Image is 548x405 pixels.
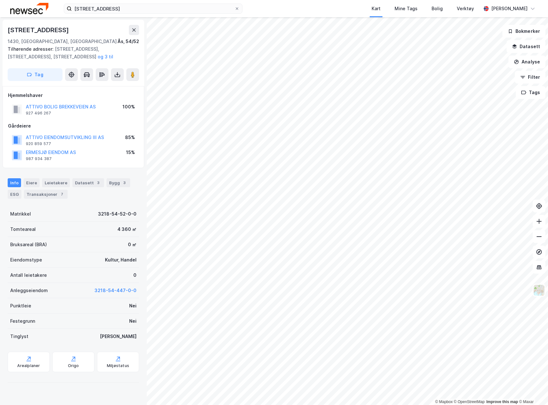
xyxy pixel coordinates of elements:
div: Info [8,178,21,187]
div: Verktøy [457,5,474,12]
div: 3 [95,180,101,186]
div: Arealplaner [17,363,40,368]
div: Bolig [432,5,443,12]
div: 0 ㎡ [128,241,137,248]
div: 3218-54-52-0-0 [98,210,137,218]
div: Antall leietakere [10,271,47,279]
div: [STREET_ADDRESS], [STREET_ADDRESS], [STREET_ADDRESS] [8,45,134,61]
a: Mapbox [435,400,453,404]
a: Improve this map [486,400,518,404]
a: OpenStreetMap [454,400,485,404]
div: Nei [129,317,137,325]
div: Bygg [107,178,130,187]
div: 927 496 267 [26,111,51,116]
div: Festegrunn [10,317,35,325]
div: Punktleie [10,302,31,310]
div: Bruksareal (BRA) [10,241,47,248]
div: [PERSON_NAME] [100,333,137,340]
button: Tag [8,68,63,81]
div: Miljøstatus [107,363,129,368]
div: Tinglyst [10,333,28,340]
div: Kultur, Handel [105,256,137,264]
div: Nei [129,302,137,310]
div: Transaksjoner [24,190,68,199]
div: 7 [59,191,65,197]
button: Analyse [508,55,545,68]
div: 15% [126,149,135,156]
div: Eiendomstype [10,256,42,264]
img: newsec-logo.f6e21ccffca1b3a03d2d.png [10,3,48,14]
span: Tilhørende adresser: [8,46,55,52]
div: 100% [122,103,135,111]
div: 987 934 387 [26,156,52,161]
div: Leietakere [42,178,70,187]
button: Filter [515,71,545,84]
div: 0 [133,271,137,279]
button: Bokmerker [502,25,545,38]
div: Datasett [72,178,104,187]
div: 4 360 ㎡ [117,225,137,233]
div: 920 859 577 [26,141,51,146]
div: [PERSON_NAME] [491,5,528,12]
div: 1430, [GEOGRAPHIC_DATA], [GEOGRAPHIC_DATA] [8,38,117,45]
div: Matrikkel [10,210,31,218]
button: Tags [516,86,545,99]
div: Mine Tags [395,5,418,12]
div: Tomteareal [10,225,36,233]
div: 85% [125,134,135,141]
div: Ås, 54/52 [117,38,139,45]
div: Origo [68,363,79,368]
button: 3218-54-447-0-0 [94,287,137,294]
div: 3 [121,180,128,186]
div: Hjemmelshaver [8,92,139,99]
iframe: Chat Widget [516,374,548,405]
button: Datasett [507,40,545,53]
img: Z [533,284,545,296]
div: Kart [372,5,381,12]
input: Søk på adresse, matrikkel, gårdeiere, leietakere eller personer [72,4,234,13]
div: [STREET_ADDRESS] [8,25,70,35]
div: ESG [8,190,21,199]
div: Eiere [24,178,40,187]
div: Gårdeiere [8,122,139,130]
div: Anleggseiendom [10,287,48,294]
